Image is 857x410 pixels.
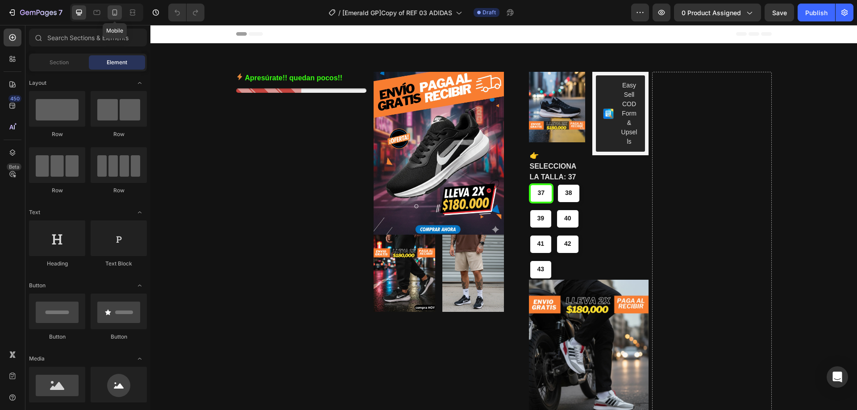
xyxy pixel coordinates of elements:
[29,79,46,87] span: Layout
[470,56,487,121] div: EasySell COD Form & Upsells
[338,8,341,17] span: /
[29,333,85,341] div: Button
[483,8,496,17] span: Draft
[133,76,147,90] span: Toggle open
[29,355,45,363] span: Media
[107,58,127,66] span: Element
[798,4,835,21] button: Publish
[772,9,787,17] span: Save
[58,7,62,18] p: 7
[168,4,204,21] div: Undo/Redo
[682,8,741,17] span: 0 product assigned
[91,260,147,268] div: Text Block
[91,130,147,138] div: Row
[4,4,67,21] button: 7
[765,4,794,21] button: Save
[387,215,394,222] span: 41
[133,205,147,219] span: Toggle open
[223,47,354,210] img: imagen_1.webp
[379,255,498,404] img: imagen_6.webp
[674,4,761,21] button: 0 product assigned
[805,8,828,17] div: Publish
[29,282,46,290] span: Button
[150,25,857,410] iframe: Design area
[29,208,40,216] span: Text
[445,50,495,127] button: EasySell COD Form & Upsells
[414,190,421,197] span: 40
[7,163,21,170] div: Beta
[29,29,147,46] input: Search Sections & Elements
[50,58,69,66] span: Section
[133,278,147,293] span: Toggle open
[827,366,848,388] div: Open Intercom Messenger
[133,352,147,366] span: Toggle open
[379,47,435,117] img: imagen_2.webp
[29,130,85,138] div: Row
[387,240,394,248] span: 43
[292,210,354,287] img: imagen_4.webp
[29,260,85,268] div: Heading
[223,210,285,287] img: imagen_3.webp
[342,8,452,17] span: [Emerald GP]Copy of REF 03 ADIDAS
[415,164,422,171] span: 38
[8,95,21,102] div: 450
[91,333,147,341] div: Button
[387,190,394,197] span: 39
[29,186,85,195] div: Row
[387,164,395,171] span: 37
[379,124,435,158] legend: 👉 SELECCIONA LA TALLA: 37
[414,215,421,222] span: 42
[91,186,147,195] div: Row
